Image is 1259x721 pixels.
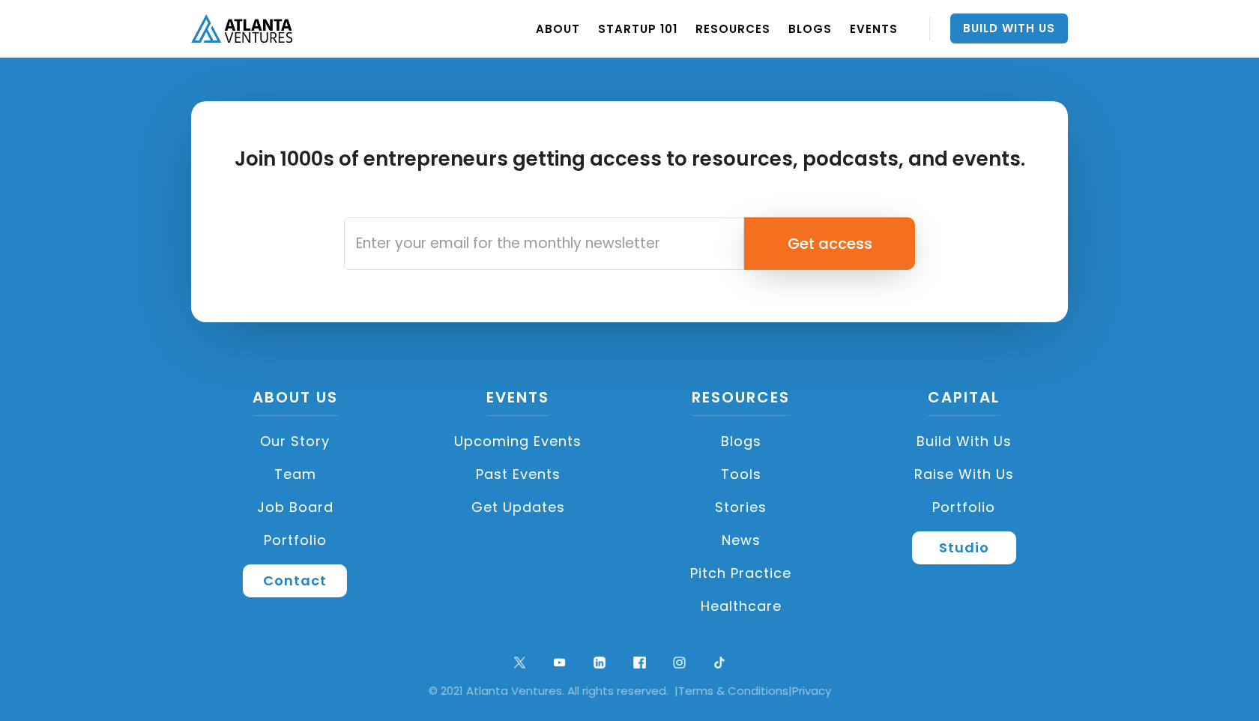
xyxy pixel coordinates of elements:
form: Email Form [344,217,916,270]
a: Raise with Us [860,458,1069,491]
a: About US [253,387,338,416]
h2: Join 1000s of entrepreneurs getting access to resources, podcasts, and events. [235,146,1025,199]
a: Terms & Conditions [678,683,788,699]
a: Job Board [191,491,399,524]
img: linkedin logo [590,653,610,673]
img: youtube symbol [549,653,570,673]
a: ABOUT [536,7,580,49]
a: Privacy [792,683,831,699]
img: ig symbol [669,653,689,673]
a: Resources [692,387,790,416]
a: Startup 101 [598,7,677,49]
a: Past Events [414,458,623,491]
a: Events [486,387,549,416]
a: CAPITAL [928,387,1000,416]
div: © 2021 Atlanta Ventures. All rights reserved. | | [22,684,1237,699]
a: Contact [243,564,347,597]
a: Portfolio [191,524,399,557]
a: Pitch Practice [637,557,845,590]
a: Build with us [860,425,1069,458]
a: BLOGS [788,7,832,49]
a: Get Updates [414,491,623,524]
a: Portfolio [860,491,1069,524]
a: EVENTS [850,7,898,49]
a: Blogs [637,425,845,458]
a: RESOURCES [695,7,770,49]
input: Enter your email for the monthly newsletter [344,217,744,270]
a: Our Story [191,425,399,458]
a: Team [191,458,399,491]
input: Get access [744,217,916,270]
a: Stories [637,491,845,524]
a: Build With Us [950,13,1068,43]
a: Healthcare [637,590,845,623]
a: Tools [637,458,845,491]
a: News [637,524,845,557]
img: facebook logo [629,653,650,673]
a: Studio [912,531,1016,564]
a: Upcoming Events [414,425,623,458]
img: tik tok logo [710,653,730,673]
